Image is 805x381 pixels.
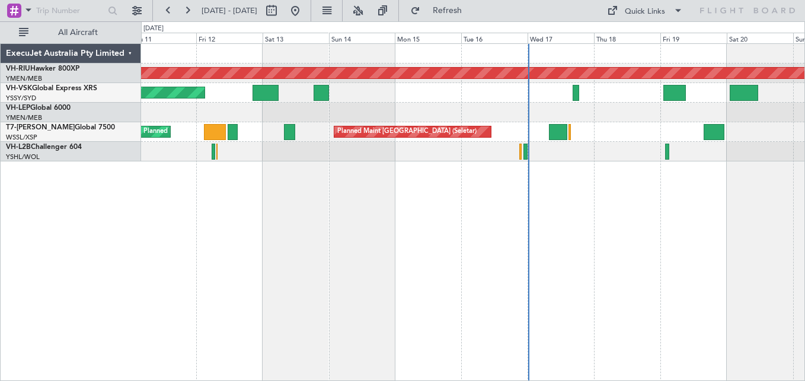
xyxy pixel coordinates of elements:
[6,113,42,122] a: YMEN/MEB
[727,33,793,43] div: Sat 20
[6,85,97,92] a: VH-VSKGlobal Express XRS
[6,144,31,151] span: VH-L2B
[6,124,115,131] a: T7-[PERSON_NAME]Global 7500
[625,6,665,18] div: Quick Links
[329,33,395,43] div: Sun 14
[6,104,30,112] span: VH-LEP
[395,33,461,43] div: Mon 15
[601,1,689,20] button: Quick Links
[6,144,82,151] a: VH-L2BChallenger 604
[196,33,263,43] div: Fri 12
[6,85,32,92] span: VH-VSK
[143,123,260,141] div: Planned Maint Dubai (Al Maktoum Intl)
[130,33,196,43] div: Thu 11
[6,133,37,142] a: WSSL/XSP
[594,33,660,43] div: Thu 18
[660,33,727,43] div: Fri 19
[405,1,476,20] button: Refresh
[6,153,40,161] a: YSHL/WOL
[263,33,329,43] div: Sat 13
[202,5,257,16] span: [DATE] - [DATE]
[6,74,42,83] a: YMEN/MEB
[528,33,594,43] div: Wed 17
[6,104,71,112] a: VH-LEPGlobal 6000
[143,24,164,34] div: [DATE]
[461,33,528,43] div: Tue 16
[6,65,30,72] span: VH-RIU
[6,65,79,72] a: VH-RIUHawker 800XP
[36,2,104,20] input: Trip Number
[423,7,472,15] span: Refresh
[31,28,125,37] span: All Aircraft
[6,124,75,131] span: T7-[PERSON_NAME]
[13,23,129,42] button: All Aircraft
[337,123,477,141] div: Planned Maint [GEOGRAPHIC_DATA] (Seletar)
[6,94,36,103] a: YSSY/SYD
